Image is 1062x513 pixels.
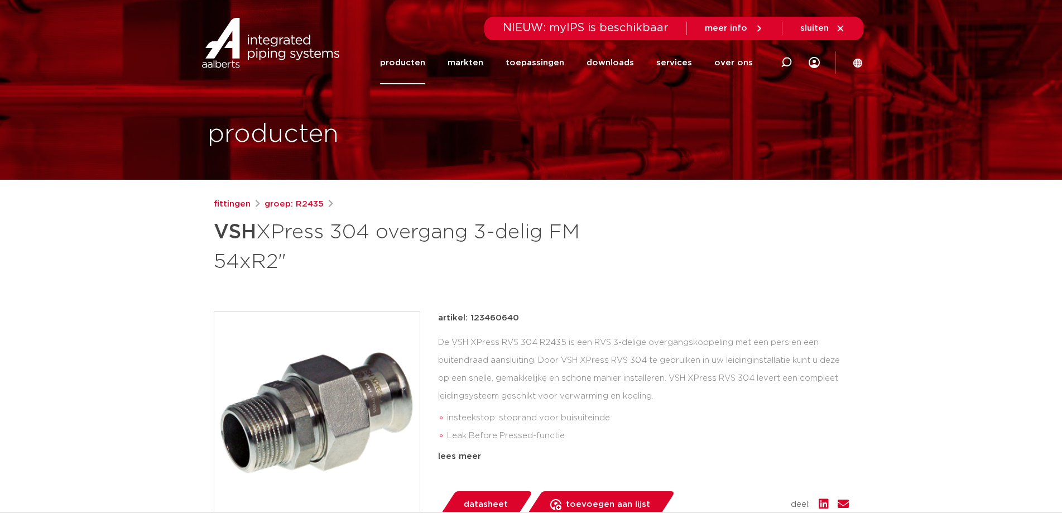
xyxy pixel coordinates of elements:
a: over ons [714,41,753,84]
span: meer info [705,24,747,32]
a: downloads [587,41,634,84]
a: markten [448,41,483,84]
span: deel: [791,498,810,511]
h1: XPress 304 overgang 3-delig FM 54xR2" [214,215,633,276]
li: insteekstop: stoprand voor buisuiteinde [447,409,849,427]
div: De VSH XPress RVS 304 R2435 is een RVS 3-delige overgangskoppeling met een pers en een buitendraa... [438,334,849,445]
li: duidelijke herkenning van materiaal en afmeting [447,445,849,463]
span: sluiten [800,24,829,32]
a: fittingen [214,198,251,211]
strong: VSH [214,222,256,242]
span: NIEUW: myIPS is beschikbaar [503,22,669,33]
a: groep: R2435 [265,198,324,211]
h1: producten [208,117,339,152]
div: lees meer [438,450,849,463]
a: meer info [705,23,764,33]
a: services [656,41,692,84]
li: Leak Before Pressed-functie [447,427,849,445]
a: toepassingen [506,41,564,84]
a: producten [380,41,425,84]
p: artikel: 123460640 [438,311,519,325]
nav: Menu [380,41,753,84]
a: sluiten [800,23,845,33]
